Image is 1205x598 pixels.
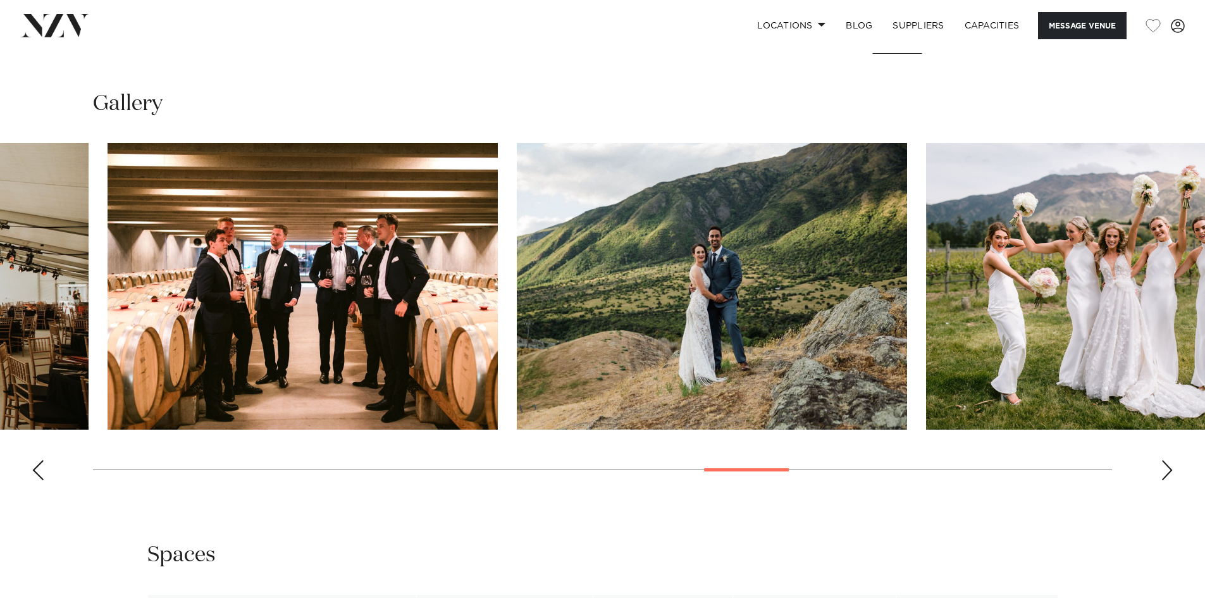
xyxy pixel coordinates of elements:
[108,143,498,430] swiper-slide: 19 / 30
[517,143,907,430] swiper-slide: 20 / 30
[1038,12,1127,39] button: Message Venue
[147,541,216,570] h2: Spaces
[836,12,882,39] a: BLOG
[747,12,836,39] a: Locations
[882,12,954,39] a: SUPPLIERS
[20,14,89,37] img: nzv-logo.png
[955,12,1030,39] a: Capacities
[93,90,163,118] h2: Gallery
